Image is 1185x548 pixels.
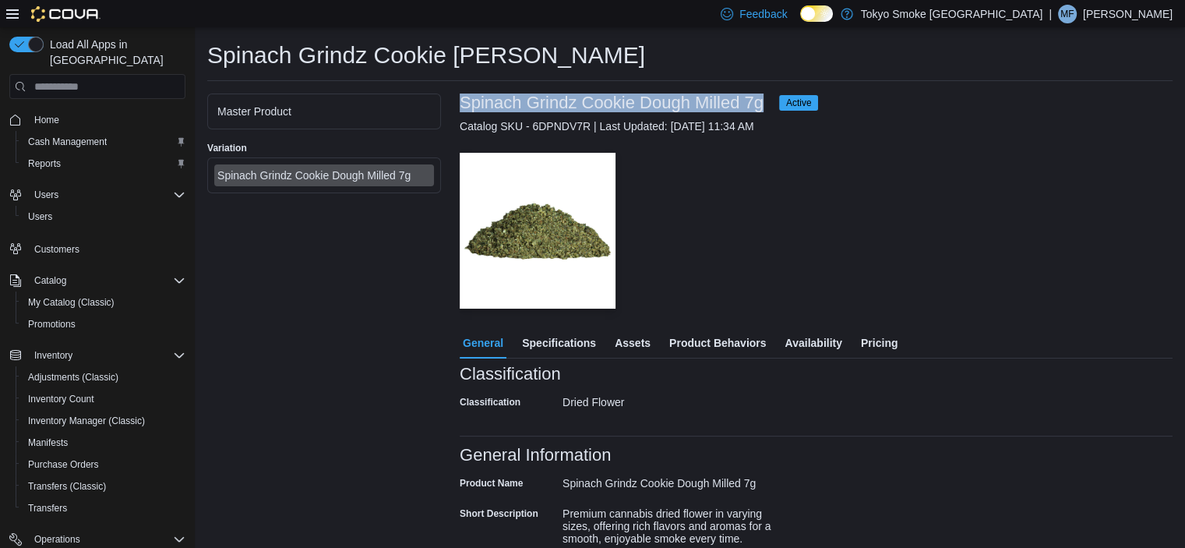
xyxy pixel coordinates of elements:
p: | [1049,5,1052,23]
a: Transfers (Classic) [22,477,112,496]
a: Manifests [22,433,74,452]
a: Home [28,111,65,129]
a: My Catalog (Classic) [22,293,121,312]
span: Users [22,207,185,226]
h3: Classification [460,365,561,384]
div: Catalog SKU - 6DPNDV7R | Last Updated: [DATE] 11:34 AM [460,118,1173,134]
div: Master Product [217,104,431,119]
a: Purchase Orders [22,455,105,474]
span: Users [28,210,52,223]
span: Users [28,186,185,204]
button: Inventory Count [16,388,192,410]
button: My Catalog (Classic) [16,292,192,313]
span: Purchase Orders [28,458,99,471]
span: Inventory Manager (Classic) [28,415,145,427]
span: Inventory Count [22,390,185,408]
a: Customers [28,240,86,259]
button: Home [3,108,192,131]
span: Promotions [22,315,185,334]
a: Promotions [22,315,82,334]
button: Catalog [3,270,192,292]
span: Manifests [28,437,68,449]
span: Inventory [28,346,185,365]
span: Active [779,95,819,111]
div: Dried Flower [563,390,771,408]
button: Reports [16,153,192,175]
button: Purchase Orders [16,454,192,476]
span: Inventory Manager (Classic) [22,412,185,430]
span: Purchase Orders [22,455,185,474]
button: Users [16,206,192,228]
span: General [463,327,503,359]
label: Product Name [460,477,523,490]
span: Transfers (Classic) [22,477,185,496]
button: Promotions [16,313,192,335]
div: Spinach Grindz Cookie Dough Milled 7g [217,168,431,183]
span: Availability [785,327,841,359]
input: Dark Mode [800,5,833,22]
span: Operations [34,533,80,546]
button: Inventory [3,345,192,366]
span: Transfers [28,502,67,514]
span: Inventory Count [28,393,94,405]
label: Classification [460,396,520,408]
h1: Spinach Grindz Cookie [PERSON_NAME] [207,40,645,71]
button: Users [28,186,65,204]
p: [PERSON_NAME] [1083,5,1173,23]
button: Adjustments (Classic) [16,366,192,388]
span: Cash Management [22,133,185,151]
span: Reports [22,154,185,173]
button: Manifests [16,432,192,454]
a: Users [22,207,58,226]
span: Active [786,96,812,110]
div: Spinach Grindz Cookie Dough Milled 7g [563,471,771,490]
div: Premium cannabis dried flower in varying sizes, offering rich flavors and aromas for a smooth, en... [563,501,771,545]
span: Reports [28,157,61,170]
span: Promotions [28,318,76,331]
span: Dark Mode [800,22,801,23]
a: Adjustments (Classic) [22,368,125,387]
span: Customers [34,243,79,256]
span: Pricing [861,327,898,359]
span: Users [34,189,58,201]
span: Manifests [22,433,185,452]
button: Catalog [28,271,72,290]
span: Catalog [28,271,185,290]
button: Transfers (Classic) [16,476,192,497]
h3: General Information [460,446,611,465]
span: Home [34,114,59,126]
span: Cash Management [28,136,107,148]
h3: Spinach Grindz Cookie Dough Milled 7g [460,94,764,112]
label: Variation [207,142,247,154]
span: My Catalog (Classic) [22,293,185,312]
img: Image for Spinach Grindz Cookie Dough Milled 7g [460,153,615,309]
button: Users [3,184,192,206]
span: My Catalog (Classic) [28,296,115,309]
button: Inventory Manager (Classic) [16,410,192,432]
span: Adjustments (Classic) [28,371,118,384]
a: Inventory Count [22,390,101,408]
label: Short Description [460,507,538,520]
span: Home [28,110,185,129]
span: MF [1060,5,1074,23]
span: Inventory [34,349,72,362]
a: Inventory Manager (Classic) [22,412,151,430]
span: Assets [615,327,651,359]
span: Customers [28,239,185,258]
button: Customers [3,237,192,260]
span: Load All Apps in [GEOGRAPHIC_DATA] [44,37,185,68]
span: Specifications [522,327,596,359]
span: Feedback [739,6,787,22]
span: Catalog [34,274,66,287]
span: Transfers [22,499,185,518]
button: Cash Management [16,131,192,153]
a: Cash Management [22,133,113,151]
span: Adjustments (Classic) [22,368,185,387]
a: Transfers [22,499,73,518]
p: Tokyo Smoke [GEOGRAPHIC_DATA] [861,5,1043,23]
div: Mike Fortin [1058,5,1077,23]
button: Inventory [28,346,79,365]
span: Transfers (Classic) [28,480,106,493]
span: Product Behaviors [669,327,766,359]
button: Transfers [16,497,192,519]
